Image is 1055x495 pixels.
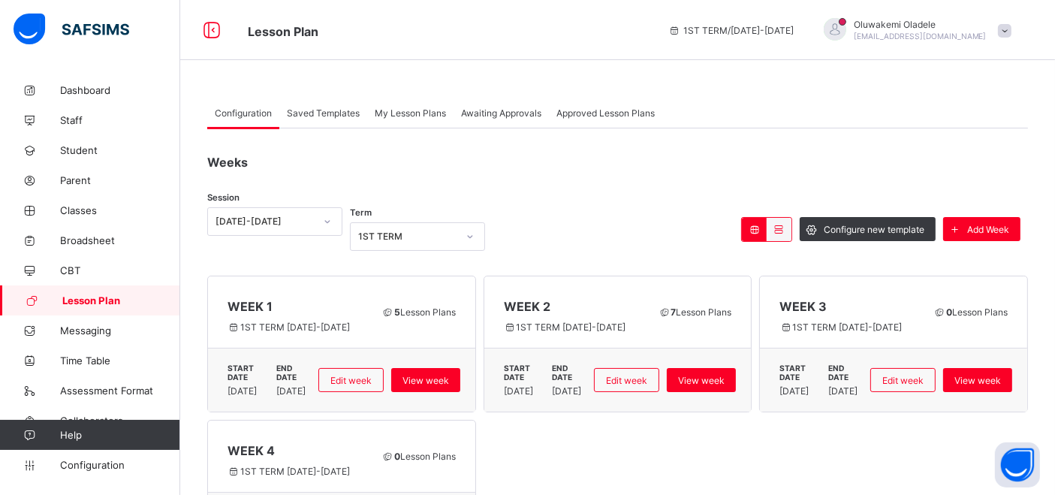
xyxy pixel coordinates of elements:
[552,385,582,397] span: [DATE]
[60,234,180,246] span: Broadsheet
[60,324,180,337] span: Messaging
[62,294,180,306] span: Lesson Plan
[671,306,676,318] b: 7
[402,375,449,386] span: View week
[606,375,647,386] span: Edit week
[779,385,819,397] span: [DATE]
[60,355,180,367] span: Time Table
[375,107,446,119] span: My Lesson Plans
[779,364,824,382] span: START DATE
[276,364,311,382] span: END DATE
[678,375,725,386] span: View week
[381,451,456,462] span: Lesson Plans
[207,192,240,203] span: Session
[394,451,400,462] b: 0
[668,25,794,36] span: session/term information
[828,364,863,382] span: END DATE
[809,18,1019,43] div: OluwakemiOladele
[215,107,272,119] span: Configuration
[779,321,917,333] span: 1ST TERM [DATE]-[DATE]
[60,415,180,427] span: Collaborators
[779,299,917,314] span: WEEK 3
[828,385,858,397] span: [DATE]
[504,364,548,382] span: START DATE
[824,224,924,235] span: Configure new template
[60,204,180,216] span: Classes
[60,84,180,96] span: Dashboard
[228,385,267,397] span: [DATE]
[350,207,372,218] span: Term
[330,375,372,386] span: Edit week
[228,443,365,458] span: WEEK 4
[60,385,180,397] span: Assessment Format
[216,216,315,228] div: [DATE]-[DATE]
[504,299,642,314] span: WEEK 2
[60,429,179,441] span: Help
[276,385,306,397] span: [DATE]
[556,107,655,119] span: Approved Lesson Plans
[60,174,180,186] span: Parent
[287,107,360,119] span: Saved Templates
[882,375,924,386] span: Edit week
[60,264,180,276] span: CBT
[659,306,732,318] span: Lesson Plans
[60,144,180,156] span: Student
[967,224,1009,235] span: Add Week
[207,155,248,170] span: Weeks
[248,24,318,39] span: Lesson Plan
[946,306,952,318] b: 0
[504,321,642,333] span: 1ST TERM [DATE]-[DATE]
[60,114,180,126] span: Staff
[228,321,365,333] span: 1ST TERM [DATE]-[DATE]
[228,299,365,314] span: WEEK 1
[854,32,987,41] span: [EMAIL_ADDRESS][DOMAIN_NAME]
[954,375,1001,386] span: View week
[358,231,457,243] div: 1ST TERM
[228,364,272,382] span: START DATE
[504,385,544,397] span: [DATE]
[995,442,1040,487] button: Open asap
[933,306,1008,318] span: Lesson Plans
[60,459,179,471] span: Configuration
[14,14,129,45] img: safsims
[394,306,400,318] b: 5
[228,466,365,477] span: 1ST TERM [DATE]-[DATE]
[854,19,987,30] span: Oluwakemi Oladele
[461,107,541,119] span: Awaiting Approvals
[381,306,456,318] span: Lesson Plans
[552,364,586,382] span: END DATE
